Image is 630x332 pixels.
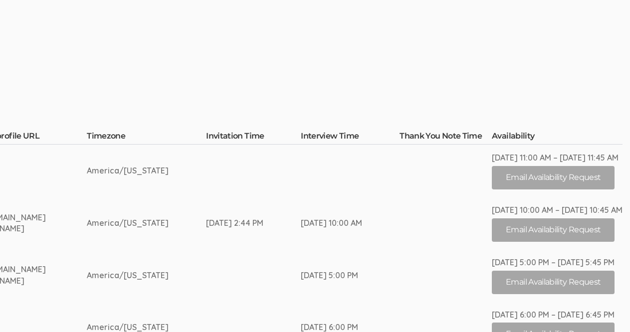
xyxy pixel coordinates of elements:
td: America/[US_STATE] [87,145,206,197]
th: Invitation Time [206,131,301,145]
div: [DATE] 5:00 PM – [DATE] 5:45 PM [492,257,623,268]
th: Availability [492,131,623,145]
div: [DATE] 11:00 AM – [DATE] 11:45 AM [492,152,623,164]
button: Email Availability Request [492,166,615,189]
div: [DATE] 5:00 PM [301,270,362,281]
th: Thank You Note Time [400,131,492,145]
div: [DATE] 6:00 PM – [DATE] 6:45 PM [492,309,623,321]
div: [DATE] 10:00 AM – [DATE] 10:45 AM [492,204,623,216]
td: America/[US_STATE] [87,197,206,249]
button: Email Availability Request [492,271,615,294]
th: Timezone [87,131,206,145]
div: [DATE] 10:00 AM [301,217,362,229]
th: Interview Time [301,131,400,145]
div: [DATE] 2:44 PM [206,217,263,229]
button: Email Availability Request [492,218,615,242]
iframe: Chat Widget [580,284,630,332]
td: America/[US_STATE] [87,249,206,302]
